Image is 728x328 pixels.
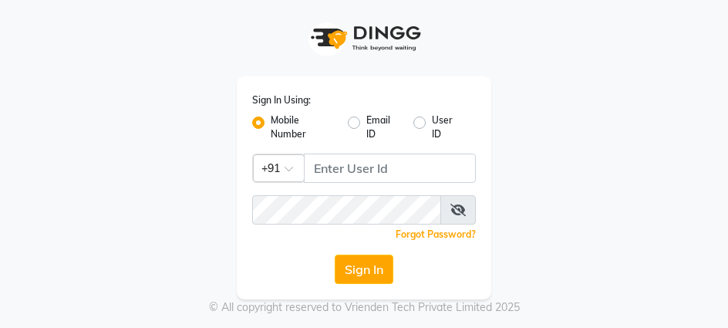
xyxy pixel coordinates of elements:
label: Sign In Using: [252,93,311,107]
img: logo1.svg [302,15,426,61]
a: Forgot Password? [396,228,476,240]
input: Username [304,154,476,183]
label: Mobile Number [271,113,335,141]
button: Sign In [335,255,393,284]
label: Email ID [366,113,401,141]
input: Username [252,195,441,225]
label: User ID [432,113,463,141]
